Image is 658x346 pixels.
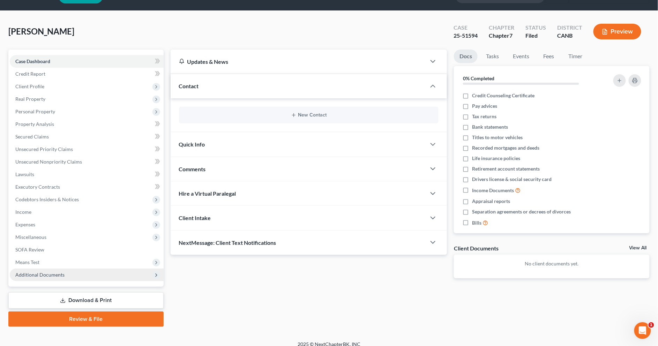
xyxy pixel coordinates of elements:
span: Means Test [15,259,39,265]
a: Docs [454,50,478,63]
span: Credit Report [15,71,45,77]
a: Secured Claims [10,130,164,143]
span: Bank statements [472,123,508,130]
a: Timer [563,50,588,63]
span: Property Analysis [15,121,54,127]
span: Recorded mortgages and deeds [472,144,539,151]
span: Income Documents [472,187,514,194]
iframe: Intercom live chat [634,322,651,339]
div: District [557,24,582,32]
span: Income [15,209,31,215]
a: Unsecured Priority Claims [10,143,164,156]
a: Events [507,50,535,63]
a: Case Dashboard [10,55,164,68]
span: Bills [472,219,481,226]
a: Credit Report [10,68,164,80]
div: 25-51594 [454,32,478,40]
a: Review & File [8,311,164,327]
span: Separation agreements or decrees of divorces [472,208,571,215]
span: 1 [649,322,654,328]
span: Real Property [15,96,45,102]
span: Expenses [15,221,35,227]
div: Case [454,24,478,32]
span: 7 [509,32,513,39]
div: Updates & News [179,58,418,65]
span: SOFA Review [15,247,44,253]
span: Case Dashboard [15,58,50,64]
span: Pay advices [472,103,497,110]
span: Appraisal reports [472,198,510,205]
a: Download & Print [8,292,164,309]
span: Personal Property [15,108,55,114]
span: Credit Counseling Certificate [472,92,534,99]
a: Executory Contracts [10,181,164,193]
a: View All [629,246,647,250]
span: NextMessage: Client Text Notifications [179,239,276,246]
a: Unsecured Nonpriority Claims [10,156,164,168]
div: Filed [525,32,546,40]
span: Additional Documents [15,272,65,278]
span: Unsecured Priority Claims [15,146,73,152]
span: Titles to motor vehicles [472,134,523,141]
span: Drivers license & social security card [472,176,552,183]
div: Client Documents [454,245,499,252]
button: New Contact [185,112,433,118]
p: No client documents yet. [459,260,644,267]
a: Fees [538,50,560,63]
span: Miscellaneous [15,234,46,240]
span: [PERSON_NAME] [8,26,74,36]
span: Unsecured Nonpriority Claims [15,159,82,165]
div: Chapter [489,32,514,40]
a: Lawsuits [10,168,164,181]
strong: 0% Completed [463,75,494,81]
span: Client Intake [179,215,211,221]
div: CANB [557,32,582,40]
span: Executory Contracts [15,184,60,190]
span: Client Profile [15,83,44,89]
span: Secured Claims [15,134,49,140]
span: Codebtors Insiders & Notices [15,196,79,202]
span: Life insurance policies [472,155,520,162]
span: Quick Info [179,141,205,148]
a: Property Analysis [10,118,164,130]
a: Tasks [480,50,504,63]
div: Chapter [489,24,514,32]
span: Comments [179,166,206,172]
a: SOFA Review [10,243,164,256]
span: Tax returns [472,113,496,120]
button: Preview [593,24,641,39]
div: Status [525,24,546,32]
span: Lawsuits [15,171,34,177]
span: Hire a Virtual Paralegal [179,190,236,197]
span: Contact [179,83,199,89]
span: Retirement account statements [472,165,540,172]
